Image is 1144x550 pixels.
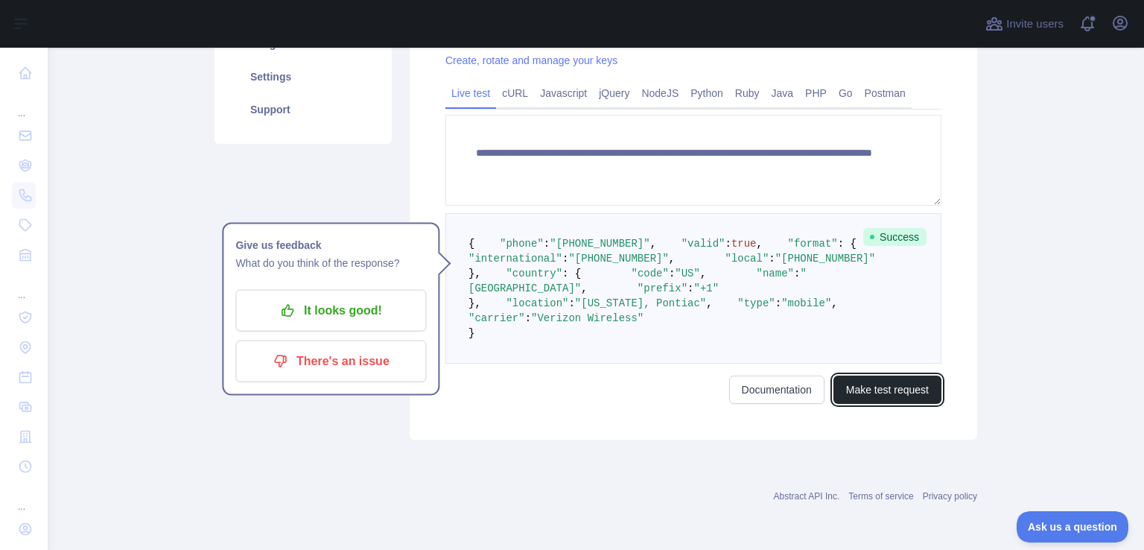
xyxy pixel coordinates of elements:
[445,54,617,66] a: Create, rotate and manage your keys
[550,238,649,250] span: "[PHONE_NUMBER]"
[534,81,593,105] a: Javascript
[247,298,415,323] p: It looks good!
[669,253,675,265] span: ,
[706,297,712,309] span: ,
[725,238,731,250] span: :
[506,268,562,279] span: "country"
[737,297,775,309] span: "type"
[468,312,525,324] span: "carrier"
[859,81,912,105] a: Postman
[831,297,837,309] span: ,
[235,254,426,272] p: What do you think of the response?
[525,312,531,324] span: :
[757,268,794,279] span: "name"
[757,238,763,250] span: ,
[568,297,574,309] span: :
[232,60,374,93] a: Settings
[794,268,800,279] span: :
[863,228,927,246] span: Success
[12,271,36,301] div: ...
[774,491,840,502] a: Abstract API Inc.
[468,238,474,250] span: {
[681,238,725,250] span: "valid"
[848,491,913,502] a: Terms of service
[982,12,1067,36] button: Invite users
[775,253,875,265] span: "[PHONE_NUMBER]"
[700,268,706,279] span: ,
[531,312,643,324] span: "Verizon Wireless"
[568,253,668,265] span: "[PHONE_NUMBER]"
[631,268,668,279] span: "code"
[638,282,687,294] span: "prefix"
[468,253,562,265] span: "international"
[788,238,838,250] span: "format"
[675,268,700,279] span: "US"
[729,376,824,404] a: Documentation
[562,253,568,265] span: :
[687,282,693,294] span: :
[833,81,859,105] a: Go
[684,81,729,105] a: Python
[1017,511,1129,543] iframe: Toggle Customer Support
[500,238,544,250] span: "phone"
[766,81,800,105] a: Java
[247,349,415,374] p: There's an issue
[445,81,496,105] a: Live test
[769,253,775,265] span: :
[235,341,426,382] button: There's an issue
[1006,16,1064,33] span: Invite users
[799,81,833,105] a: PHP
[581,282,587,294] span: ,
[506,297,568,309] span: "location"
[468,297,481,309] span: },
[669,268,675,279] span: :
[923,491,977,502] a: Privacy policy
[232,93,374,126] a: Support
[575,297,706,309] span: "[US_STATE], Pontiac"
[496,81,534,105] a: cURL
[468,268,807,294] span: "[GEOGRAPHIC_DATA]"
[593,81,635,105] a: jQuery
[235,236,426,254] h1: Give us feedback
[725,253,769,265] span: "local"
[731,238,757,250] span: true
[468,268,481,279] span: },
[650,238,656,250] span: ,
[775,297,781,309] span: :
[781,297,831,309] span: "mobile"
[562,268,581,279] span: : {
[693,282,719,294] span: "+1"
[235,290,426,332] button: It looks good!
[12,483,36,513] div: ...
[635,81,684,105] a: NodeJS
[729,81,766,105] a: Ruby
[12,89,36,119] div: ...
[833,376,941,404] button: Make test request
[468,327,474,339] span: }
[838,238,857,250] span: : {
[544,238,550,250] span: :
